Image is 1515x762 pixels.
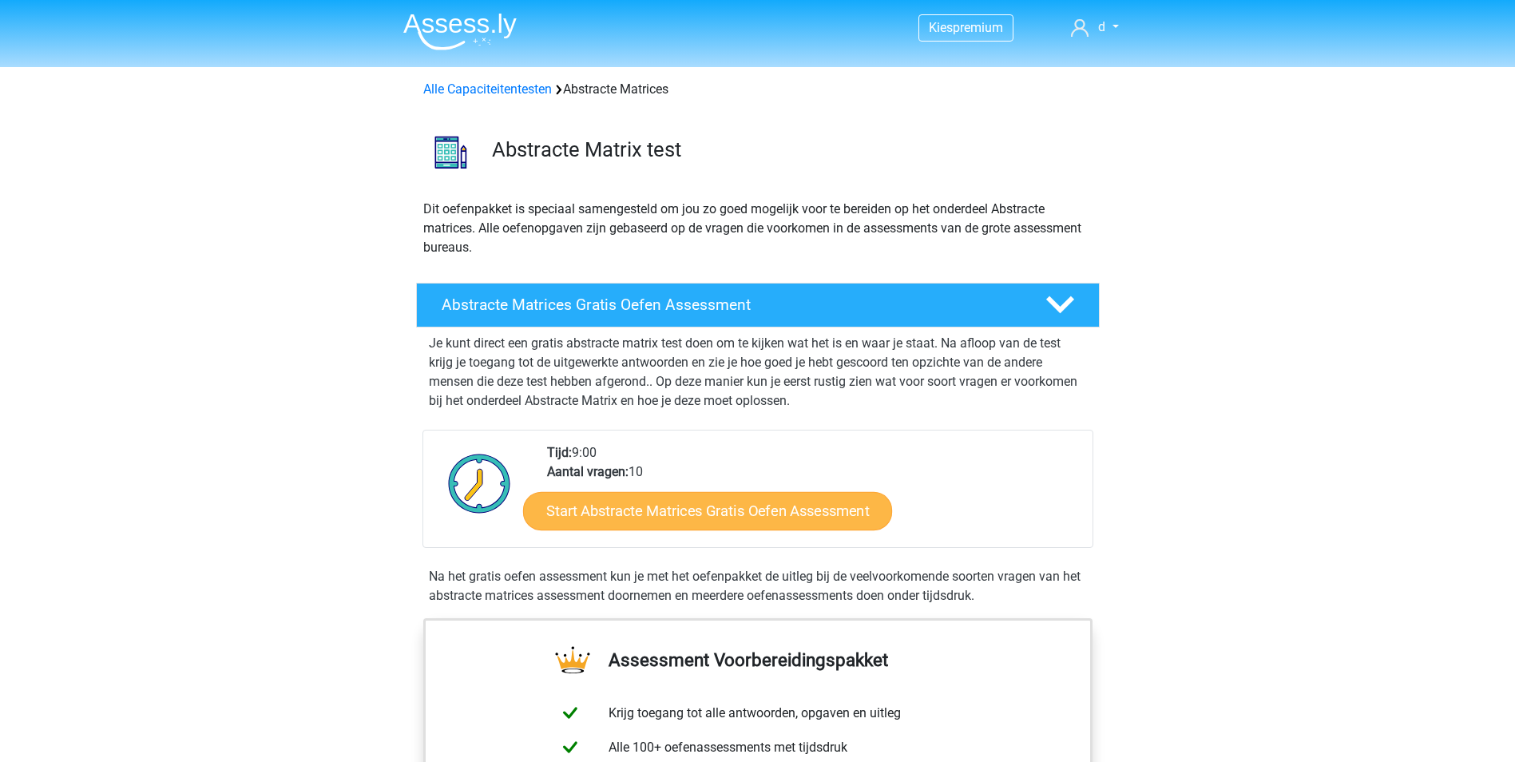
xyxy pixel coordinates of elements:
img: Assessly [403,13,517,50]
a: d [1065,18,1124,37]
a: Kiespremium [919,17,1013,38]
span: d [1098,19,1105,34]
div: Abstracte Matrices [417,80,1099,99]
p: Je kunt direct een gratis abstracte matrix test doen om te kijken wat het is en waar je staat. Na... [429,334,1087,411]
img: abstracte matrices [417,118,485,186]
img: Klok [439,443,520,523]
a: Abstracte Matrices Gratis Oefen Assessment [410,283,1106,327]
b: Aantal vragen: [547,464,629,479]
b: Tijd: [547,445,572,460]
a: Start Abstracte Matrices Gratis Oefen Assessment [523,491,892,530]
h3: Abstracte Matrix test [492,137,1087,162]
h4: Abstracte Matrices Gratis Oefen Assessment [442,296,1020,314]
span: premium [953,20,1003,35]
span: Kies [929,20,953,35]
div: Na het gratis oefen assessment kun je met het oefenpakket de uitleg bij de veelvoorkomende soorte... [422,567,1093,605]
p: Dit oefenpakket is speciaal samengesteld om jou zo goed mogelijk voor te bereiden op het onderdee... [423,200,1093,257]
a: Alle Capaciteitentesten [423,81,552,97]
div: 9:00 10 [535,443,1092,547]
